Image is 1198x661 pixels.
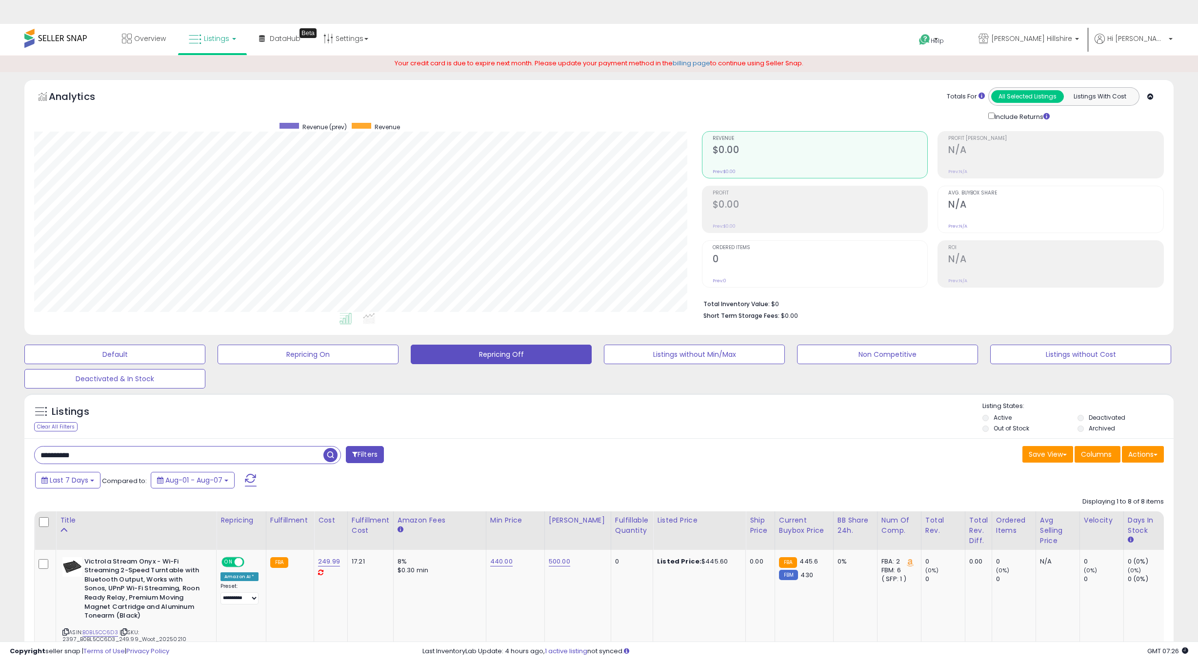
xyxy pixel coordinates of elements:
a: DataHub [252,24,308,53]
div: 0 (0%) [1128,557,1167,566]
span: Compared to: [102,476,147,486]
span: | SKU: 2397_B0BL5CC6D3_249.99_Woot_20250210 [62,628,186,643]
button: Listings without Min/Max [604,345,785,364]
button: Columns [1075,446,1120,463]
div: Total Rev. [925,515,961,536]
button: All Selected Listings [991,90,1064,103]
div: 0 (0%) [1128,575,1167,583]
button: Aug-01 - Aug-07 [151,472,235,488]
h2: N/A [948,144,1163,157]
a: Overview [115,24,173,53]
div: 0.00 [750,557,767,566]
a: Settings [316,24,376,53]
div: BB Share 24h. [838,515,873,536]
div: 0 [925,575,965,583]
span: $0.00 [781,311,798,320]
label: Out of Stock [994,424,1029,432]
b: Victrola Stream Onyx - Wi-Fi Streaming 2-Speed Turntable with Bluetooth Output, Works with Sonos,... [84,557,203,623]
a: B0BL5CC6D3 [82,628,118,637]
a: 249.99 [318,557,340,566]
a: Terms of Use [83,646,125,656]
span: Columns [1081,449,1112,459]
span: Aug-01 - Aug-07 [165,475,222,485]
div: 0% [838,557,870,566]
div: Ordered Items [996,515,1032,536]
span: [PERSON_NAME] Hillshire [991,34,1072,43]
a: Help [911,26,963,56]
div: Fulfillment Cost [352,515,389,536]
div: 0 [996,575,1036,583]
small: Prev: N/A [948,223,967,229]
button: Deactivated & In Stock [24,369,205,389]
b: Total Inventory Value: [703,300,770,308]
div: 0 [615,557,645,566]
div: 0 [996,557,1036,566]
label: Active [994,413,1012,422]
img: 31T6XObwwXL._SL40_.jpg [62,557,82,577]
div: ( SFP: 1 ) [881,575,914,583]
button: Default [24,345,205,364]
small: FBM [779,570,798,580]
h2: 0 [713,253,928,267]
div: N/A [1040,557,1072,566]
div: seller snap | | [10,647,169,656]
b: Listed Price: [657,557,701,566]
button: Filters [346,446,384,463]
span: Last 7 Days [50,475,88,485]
div: 0 [1084,575,1123,583]
div: 0.00 [969,557,984,566]
button: Repricing On [218,345,399,364]
span: 2025-08-18 07:26 GMT [1147,646,1188,656]
div: Fulfillment [270,515,310,525]
span: OFF [243,558,259,566]
small: Prev: 0 [713,278,726,284]
div: Ship Price [750,515,771,536]
span: ON [222,558,235,566]
span: Profit [PERSON_NAME] [948,136,1163,141]
h5: Listings [52,405,89,419]
div: Repricing [220,515,262,525]
small: Prev: N/A [948,278,967,284]
span: Listings [204,34,229,43]
div: Num of Comp. [881,515,917,536]
div: Listed Price [657,515,741,525]
h2: N/A [948,199,1163,212]
div: Preset: [220,583,259,605]
strong: Copyright [10,646,45,656]
div: Days In Stock [1128,515,1163,536]
button: Repricing Off [411,345,592,364]
span: 445.6 [799,557,818,566]
div: Totals For [947,92,985,101]
h2: $0.00 [713,144,928,157]
div: Current Buybox Price [779,515,829,536]
small: (0%) [1128,566,1141,574]
button: Actions [1122,446,1164,463]
span: Overview [134,34,166,43]
a: 1 active listing [545,646,587,656]
div: FBA: 2 [881,557,914,566]
div: $0.30 min [398,566,479,575]
span: DataHub [270,34,300,43]
div: 0 [925,557,965,566]
small: (0%) [1084,566,1098,574]
div: FBM: 6 [881,566,914,575]
a: 500.00 [549,557,570,566]
div: [PERSON_NAME] [549,515,607,525]
div: 8% [398,557,479,566]
i: Get Help [918,34,931,46]
div: Fulfillable Quantity [615,515,649,536]
a: Privacy Policy [126,646,169,656]
a: billing page [673,58,710,68]
div: Avg Selling Price [1040,515,1076,546]
button: Listings without Cost [990,345,1171,364]
button: Last 7 Days [35,472,100,488]
div: Last InventoryLab Update: 4 hours ago, not synced. [422,647,1188,656]
p: Listing States: [982,402,1174,411]
div: Total Rev. Diff. [969,515,988,546]
a: 440.00 [490,557,513,566]
small: (0%) [925,566,939,574]
span: ROI [948,245,1163,251]
small: Days In Stock. [1128,536,1134,544]
div: Amazon Fees [398,515,482,525]
label: Deactivated [1089,413,1125,422]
